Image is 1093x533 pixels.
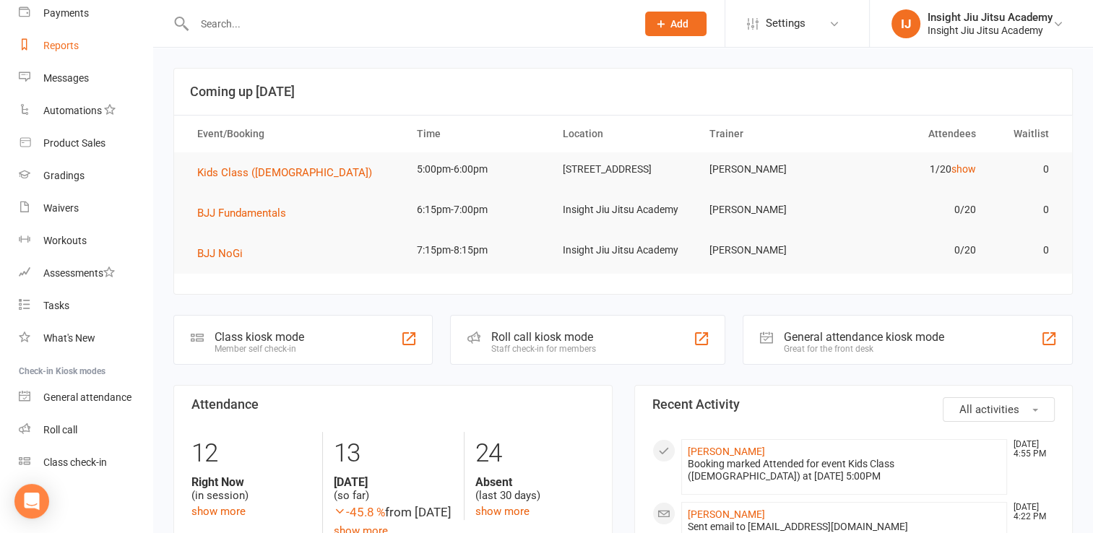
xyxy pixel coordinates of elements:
td: [PERSON_NAME] [696,193,843,227]
div: IJ [891,9,920,38]
strong: Absent [475,475,595,489]
a: Class kiosk mode [19,446,152,479]
a: Automations [19,95,152,127]
time: [DATE] 4:55 PM [1006,440,1054,459]
td: 0 [989,193,1062,227]
input: Search... [190,14,626,34]
button: Add [645,12,707,36]
a: show more [191,505,246,518]
a: [PERSON_NAME] [688,446,765,457]
td: 5:00pm-6:00pm [404,152,550,186]
th: Location [550,116,696,152]
a: [PERSON_NAME] [688,508,765,520]
a: Assessments [19,257,152,290]
a: Messages [19,62,152,95]
div: Member self check-in [215,344,304,354]
td: 1/20 [842,152,989,186]
div: Waivers [43,202,79,214]
div: Insight Jiu Jitsu Academy [928,24,1053,37]
div: Payments [43,7,89,19]
a: Workouts [19,225,152,257]
span: Settings [766,7,805,40]
div: What's New [43,332,95,344]
div: from [DATE] [334,503,453,522]
a: Tasks [19,290,152,322]
div: Great for the front desk [784,344,944,354]
td: 0/20 [842,233,989,267]
div: Open Intercom Messenger [14,484,49,519]
div: Product Sales [43,137,105,149]
a: Waivers [19,192,152,225]
div: Assessments [43,267,115,279]
div: 24 [475,432,595,475]
time: [DATE] 4:22 PM [1006,503,1054,521]
td: 7:15pm-8:15pm [404,233,550,267]
th: Attendees [842,116,989,152]
td: [STREET_ADDRESS] [550,152,696,186]
div: 13 [334,432,453,475]
th: Waitlist [989,116,1062,152]
span: Add [670,18,688,30]
span: All activities [959,403,1019,416]
a: show [951,163,976,175]
div: General attendance [43,391,131,403]
div: (in session) [191,475,311,503]
td: Insight Jiu Jitsu Academy [550,193,696,227]
td: [PERSON_NAME] [696,233,843,267]
button: All activities [943,397,1055,422]
strong: Right Now [191,475,311,489]
span: Sent email to [EMAIL_ADDRESS][DOMAIN_NAME] [688,521,908,532]
th: Event/Booking [184,116,404,152]
button: BJJ NoGi [197,245,253,262]
a: What's New [19,322,152,355]
div: Roll call kiosk mode [491,330,596,344]
div: Messages [43,72,89,84]
th: Trainer [696,116,843,152]
div: Roll call [43,424,77,435]
h3: Attendance [191,397,595,412]
a: show more [475,505,530,518]
td: 6:15pm-7:00pm [404,193,550,227]
strong: [DATE] [334,475,453,489]
a: General attendance kiosk mode [19,381,152,414]
span: -45.8 % [334,505,385,519]
td: Insight Jiu Jitsu Academy [550,233,696,267]
h3: Coming up [DATE] [190,84,1056,99]
a: Gradings [19,160,152,192]
span: Kids Class ([DEMOGRAPHIC_DATA]) [197,166,372,179]
a: Reports [19,30,152,62]
div: Class check-in [43,456,107,468]
div: Insight Jiu Jitsu Academy [928,11,1053,24]
div: Booking marked Attended for event Kids Class ([DEMOGRAPHIC_DATA]) at [DATE] 5:00PM [688,458,1001,482]
td: 0/20 [842,193,989,227]
button: BJJ Fundamentals [197,204,296,222]
a: Roll call [19,414,152,446]
button: Kids Class ([DEMOGRAPHIC_DATA]) [197,164,382,181]
div: (so far) [334,475,453,503]
div: 12 [191,432,311,475]
div: Reports [43,40,79,51]
div: Tasks [43,300,69,311]
div: Class kiosk mode [215,330,304,344]
div: (last 30 days) [475,475,595,503]
span: BJJ Fundamentals [197,207,286,220]
div: Automations [43,105,102,116]
th: Time [404,116,550,152]
div: Workouts [43,235,87,246]
td: [PERSON_NAME] [696,152,843,186]
div: Staff check-in for members [491,344,596,354]
span: BJJ NoGi [197,247,243,260]
div: Gradings [43,170,85,181]
h3: Recent Activity [652,397,1055,412]
td: 0 [989,233,1062,267]
div: General attendance kiosk mode [784,330,944,344]
a: Product Sales [19,127,152,160]
td: 0 [989,152,1062,186]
